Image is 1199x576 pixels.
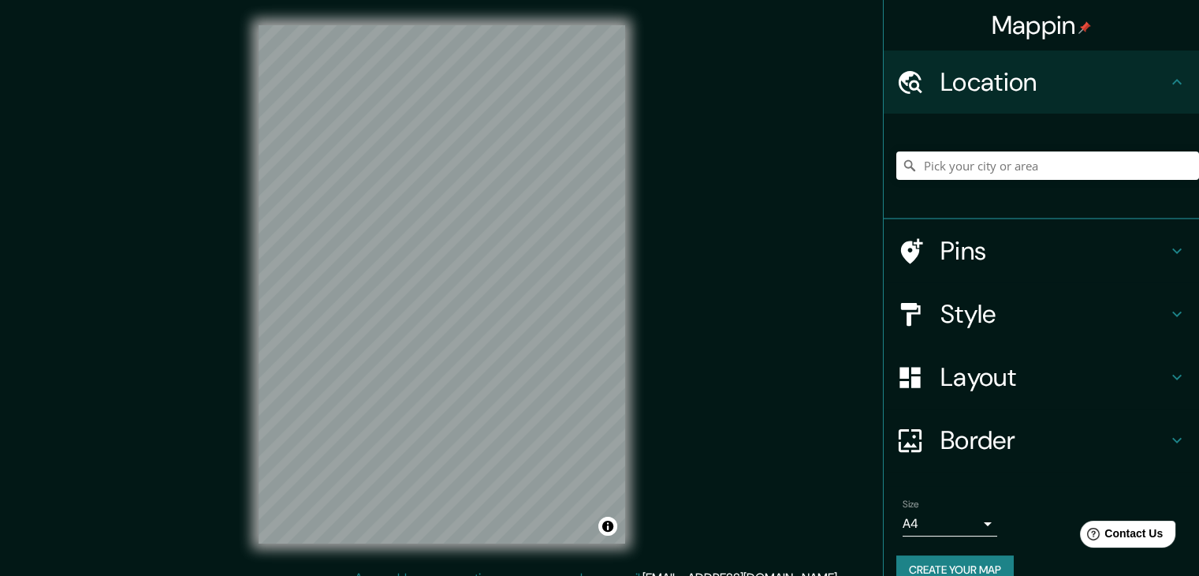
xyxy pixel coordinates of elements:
div: Style [884,282,1199,346]
div: Layout [884,346,1199,409]
label: Size [903,498,919,511]
h4: Style [940,298,1167,330]
button: Toggle attribution [598,517,617,536]
h4: Mappin [992,9,1092,41]
img: pin-icon.png [1078,21,1091,34]
canvas: Map [259,25,625,544]
iframe: Help widget launcher [1059,514,1182,559]
div: Pins [884,219,1199,282]
h4: Layout [940,361,1167,393]
h4: Pins [940,235,1167,267]
div: Border [884,409,1199,472]
input: Pick your city or area [896,151,1199,180]
h4: Border [940,425,1167,456]
h4: Location [940,66,1167,98]
div: A4 [903,511,997,537]
div: Location [884,50,1199,114]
